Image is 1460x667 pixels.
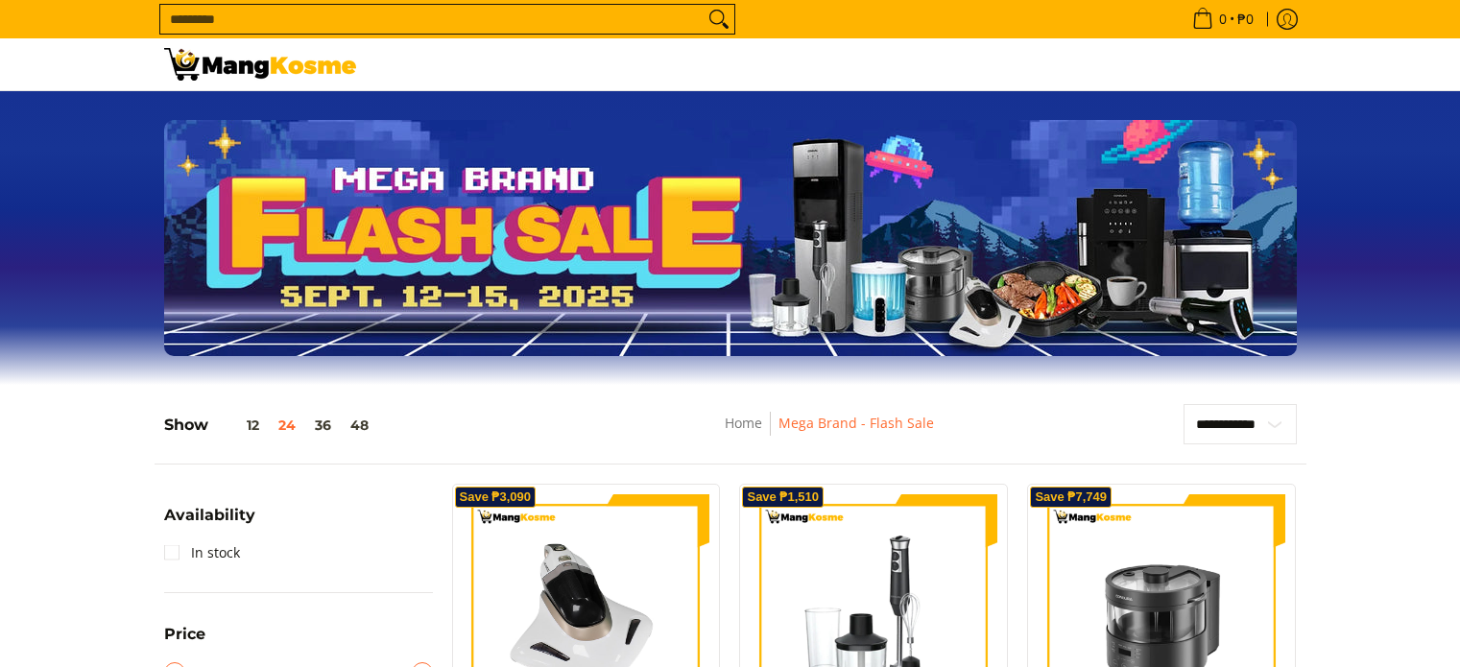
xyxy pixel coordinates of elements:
button: Search [704,5,734,34]
span: • [1186,9,1259,30]
button: 24 [269,417,305,433]
span: Save ₱7,749 [1035,491,1107,503]
a: Home [725,414,762,432]
span: Price [164,627,205,642]
a: Mega Brand - Flash Sale [778,414,934,432]
a: In stock [164,537,240,568]
button: 12 [208,417,269,433]
span: ₱0 [1234,12,1257,26]
button: 36 [305,417,341,433]
button: 48 [341,417,378,433]
span: Save ₱1,510 [747,491,819,503]
span: 0 [1216,12,1230,26]
img: MANG KOSME MEGA BRAND FLASH SALE: September 12-15, 2025 l Mang Kosme [164,48,356,81]
span: Availability [164,508,255,523]
span: Save ₱3,090 [460,491,532,503]
nav: Main Menu [375,38,1297,90]
nav: Breadcrumbs [586,412,1073,455]
summary: Open [164,508,255,537]
h5: Show [164,416,378,435]
summary: Open [164,627,205,656]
